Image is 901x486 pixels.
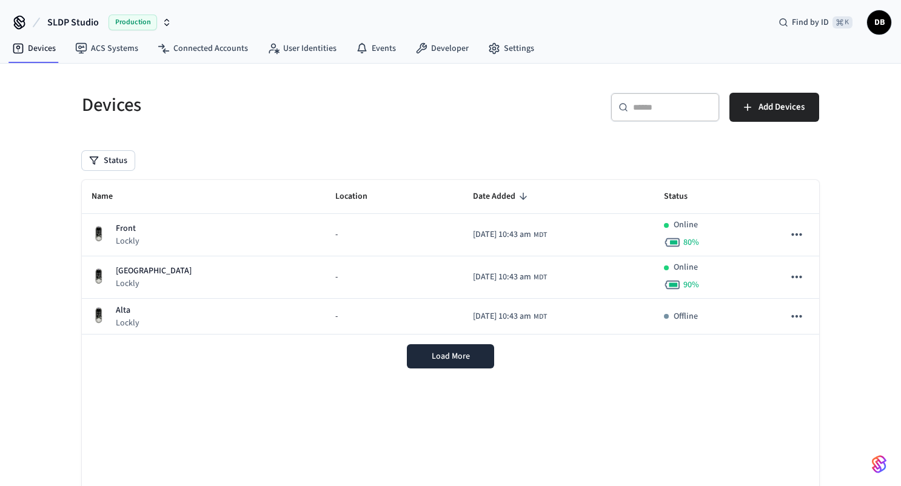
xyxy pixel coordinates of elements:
span: Name [92,187,129,206]
span: Location [335,187,383,206]
button: DB [867,10,891,35]
img: Lockly Vision Lock, Front [92,268,106,285]
h5: Devices [82,93,443,118]
button: Add Devices [729,93,819,122]
p: Online [674,219,698,231]
p: Offline [674,310,698,323]
button: Load More [407,344,494,368]
a: Devices [2,38,65,59]
span: Status [664,187,703,206]
a: User Identities [258,38,346,59]
img: Lockly Vision Lock, Front [92,225,106,243]
img: SeamLogoGradient.69752ec5.svg [872,454,886,474]
span: Find by ID [792,16,829,28]
p: Lockly [116,235,139,247]
img: Lockly Vision Lock, Front [92,307,106,324]
p: Online [674,261,698,274]
div: America/Denver [473,228,547,241]
div: Find by ID⌘ K [769,12,862,33]
span: [DATE] 10:43 am [473,271,531,284]
span: ⌘ K [832,16,852,28]
span: Add Devices [759,99,805,115]
span: [DATE] 10:43 am [473,228,531,241]
span: MDT [534,230,547,241]
span: SLDP Studio [47,15,99,30]
span: MDT [534,272,547,283]
div: America/Denver [473,310,547,323]
a: Developer [406,38,478,59]
a: ACS Systems [65,38,148,59]
span: - [335,271,338,284]
p: Lockly [116,278,192,290]
span: 90 % [683,279,699,291]
span: - [335,228,338,241]
p: [GEOGRAPHIC_DATA] [116,265,192,278]
div: America/Denver [473,271,547,284]
span: - [335,310,338,323]
span: MDT [534,311,547,322]
span: Production [109,15,157,30]
a: Settings [478,38,544,59]
a: Events [346,38,406,59]
p: Front [116,222,139,235]
table: sticky table [82,180,819,335]
span: DB [868,12,890,33]
span: Load More [432,350,470,362]
p: Lockly [116,317,139,329]
button: Status [82,151,135,170]
span: 80 % [683,236,699,248]
span: [DATE] 10:43 am [473,310,531,323]
p: Alta [116,304,139,317]
span: Date Added [473,187,531,206]
a: Connected Accounts [148,38,258,59]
